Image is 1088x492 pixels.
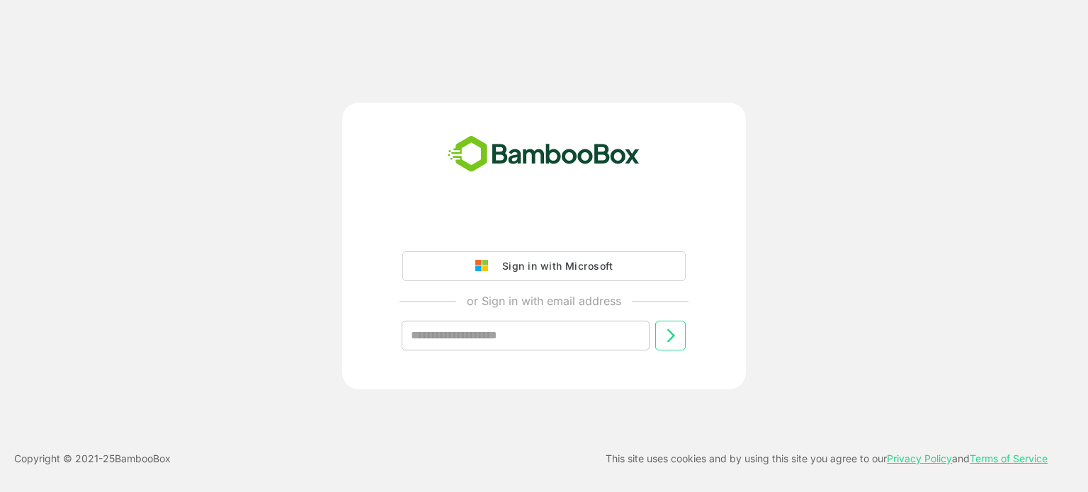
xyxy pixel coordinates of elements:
[402,251,686,281] button: Sign in with Microsoft
[970,452,1048,464] a: Terms of Service
[475,260,495,273] img: google
[440,131,647,178] img: bamboobox
[495,257,613,275] div: Sign in with Microsoft
[467,292,621,309] p: or Sign in with email address
[14,450,171,467] p: Copyright © 2021- 25 BambooBox
[606,450,1048,467] p: This site uses cookies and by using this site you agree to our and
[887,452,952,464] a: Privacy Policy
